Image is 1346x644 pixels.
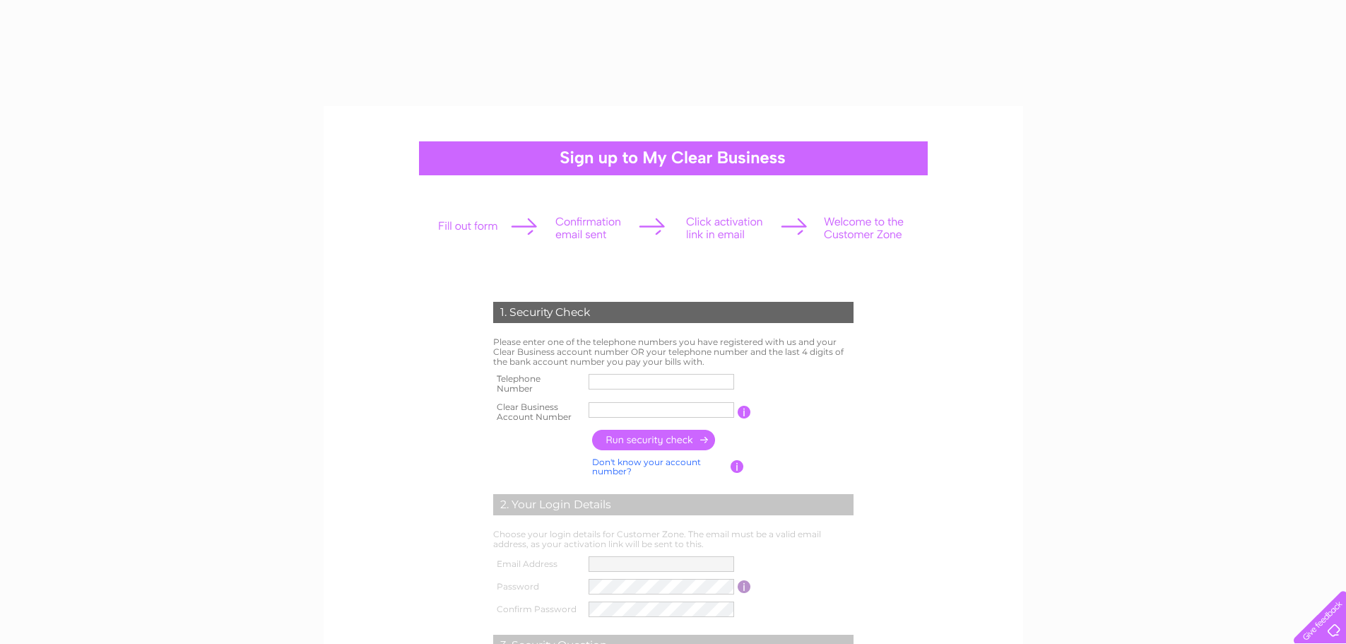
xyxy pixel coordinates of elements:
input: Information [738,580,751,593]
th: Email Address [490,553,586,575]
input: Information [731,460,744,473]
td: Choose your login details for Customer Zone. The email must be a valid email address, as your act... [490,526,857,553]
td: Please enter one of the telephone numbers you have registered with us and your Clear Business acc... [490,334,857,370]
div: 2. Your Login Details [493,494,854,515]
a: Don't know your account number? [592,457,701,477]
input: Information [738,406,751,418]
div: 1. Security Check [493,302,854,323]
th: Password [490,575,586,598]
th: Confirm Password [490,598,586,621]
th: Clear Business Account Number [490,398,586,426]
th: Telephone Number [490,370,586,398]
